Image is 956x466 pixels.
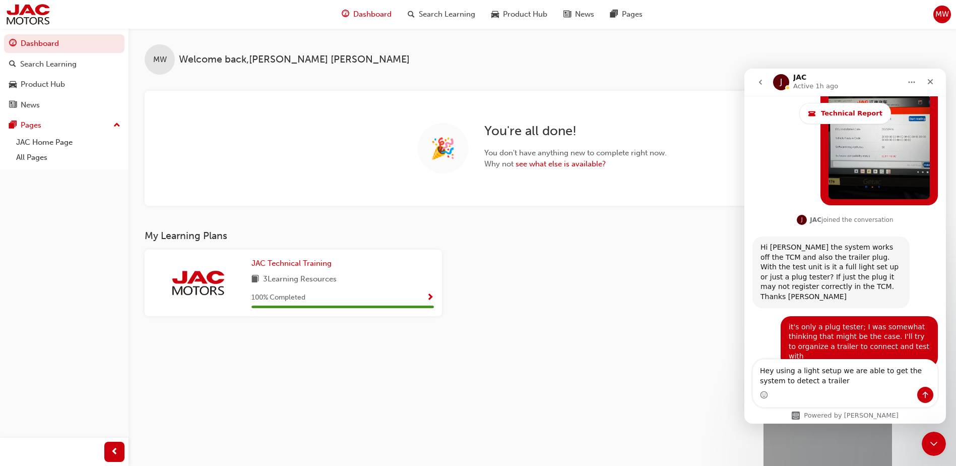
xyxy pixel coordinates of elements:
a: JAC Home Page [12,135,124,150]
div: Hi [PERSON_NAME] the system works off the TCM and also the trailer plug. With the test unit is it... [16,174,157,234]
span: 100 % Completed [251,292,305,304]
b: JAC [66,148,77,155]
span: guage-icon [9,39,17,48]
div: Search Learning [20,59,77,70]
span: pages-icon [9,121,17,130]
span: Product Hub [503,9,547,20]
span: Why not [484,158,667,170]
span: guage-icon [342,8,349,21]
div: joined the conversation [66,147,149,156]
a: see what else is available? [516,159,606,168]
a: guage-iconDashboard [334,4,400,25]
div: Profile image for JAC [52,146,62,156]
a: Product Hub [4,75,124,94]
button: Pages [4,116,124,135]
button: Show Progress [426,292,434,304]
div: it's only a plug tester; I was somewhat thinking that might be the case. I'll try to organize a t... [44,254,185,293]
span: 3 Learning Resources [263,273,337,286]
div: it's only a plug tester; I was somewhat thinking that might be the case. I'll try to organize a t... [36,248,194,299]
textarea: Message… [9,291,193,318]
span: JAC Technical Training [251,259,332,268]
button: DashboardSearch LearningProduct HubNews [4,32,124,116]
button: Emoji picker [16,322,24,330]
div: News [21,99,40,111]
img: jac-portal [5,3,51,26]
button: MW [933,6,951,23]
span: up-icon [113,119,120,132]
a: news-iconNews [555,4,602,25]
span: You don't have anything new to complete right now. [484,147,667,159]
span: MW [935,9,949,20]
span: prev-icon [111,446,118,458]
a: search-iconSearch Learning [400,4,483,25]
a: JAC Technical Training [251,258,336,269]
h2: You're all done! [484,123,667,139]
a: Dashboard [4,34,124,53]
span: car-icon [9,80,17,89]
span: search-icon [408,8,415,21]
iframe: Intercom live chat [744,69,946,424]
span: Dashboard [353,9,392,20]
span: book-icon [251,273,259,286]
a: News [4,96,124,114]
div: Pages [21,120,41,131]
span: 🎉 [430,143,456,154]
span: car-icon [491,8,499,21]
span: Welcome back , [PERSON_NAME] [PERSON_NAME] [179,54,410,66]
div: Michael says… [8,248,194,307]
span: News [575,9,594,20]
div: JAC says… [8,168,194,248]
a: Search Learning [4,55,124,74]
span: Show Progress [426,294,434,303]
span: news-icon [9,101,17,110]
img: jac-portal [170,269,226,297]
span: search-icon [9,60,16,69]
h3: My Learning Plans [145,230,747,242]
a: All Pages [12,150,124,165]
span: Search Learning [419,9,475,20]
a: pages-iconPages [602,4,651,25]
div: Product Hub [21,79,65,90]
span: pages-icon [610,8,618,21]
span: news-icon [563,8,571,21]
div: JAC says… [8,145,194,168]
button: Send a message… [173,318,189,334]
div: Hi [PERSON_NAME] the system works off the TCM and also the trailer plug.With the test unit is it ... [8,168,165,240]
span: MW [153,54,167,66]
span: Pages [622,9,643,20]
iframe: Intercom live chat [922,432,946,456]
a: car-iconProduct Hub [483,4,555,25]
